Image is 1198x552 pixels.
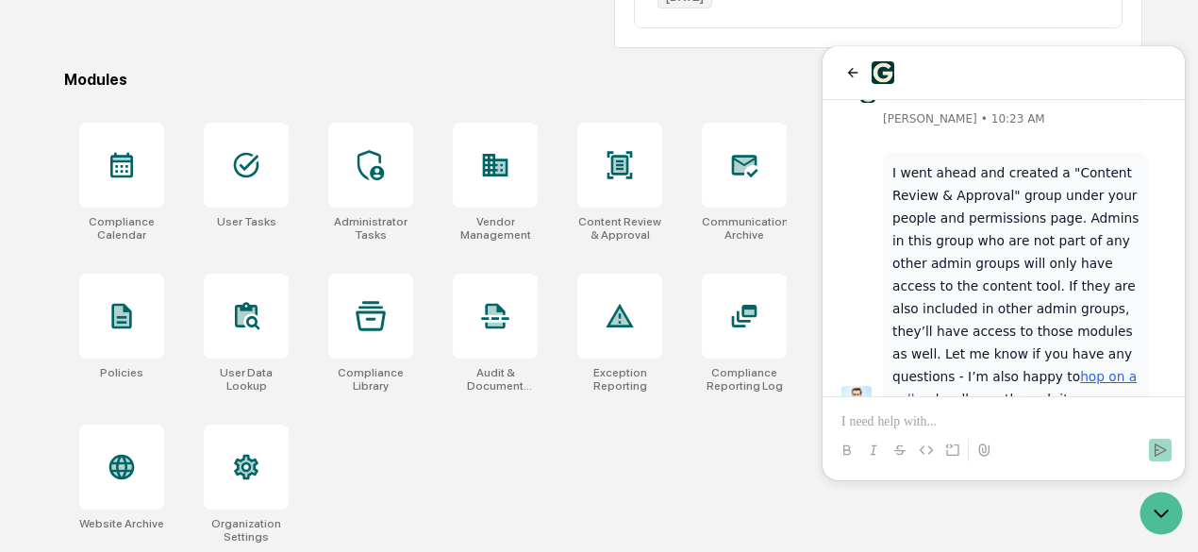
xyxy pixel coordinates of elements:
[204,517,289,544] div: Organization Settings
[453,215,538,242] div: Vendor Management
[702,366,787,393] div: Compliance Reporting Log
[64,71,1142,89] div: Modules
[79,215,164,242] div: Compliance Calendar
[328,366,413,393] div: Compliance Library
[79,517,164,530] div: Website Archive
[204,366,289,393] div: User Data Lookup
[577,215,662,242] div: Content Review & Approval
[702,215,787,242] div: Communications Archive
[328,215,413,242] div: Administrator Tasks
[100,366,143,379] div: Policies
[1138,490,1189,541] iframe: Open customer support
[453,366,538,393] div: Audit & Document Logs
[217,215,276,228] div: User Tasks
[577,366,662,393] div: Exception Reporting
[823,46,1185,480] iframe: Customer support window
